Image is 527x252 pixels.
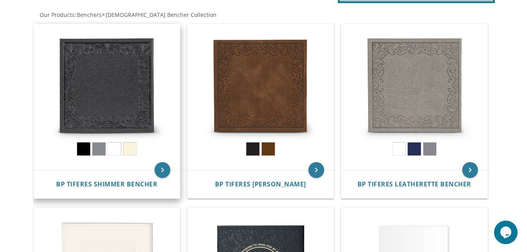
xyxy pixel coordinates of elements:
[33,11,264,19] div: :
[56,181,157,188] a: BP Tiferes Shimmer Bencher
[308,162,324,178] a: keyboard_arrow_right
[357,181,471,188] a: BP Tiferes Leatherette Bencher
[39,11,75,18] a: Our Products
[106,11,217,18] span: [DEMOGRAPHIC_DATA] Bencher Collection
[494,221,519,244] iframe: chat widget
[102,11,217,18] span: >
[215,181,306,188] a: BP Tiferes [PERSON_NAME]
[155,162,170,178] a: keyboard_arrow_right
[462,162,478,178] a: keyboard_arrow_right
[34,24,180,170] img: BP Tiferes Shimmer Bencher
[341,24,487,170] img: BP Tiferes Leatherette Bencher
[188,24,334,170] img: BP Tiferes Suede Bencher
[76,11,102,18] a: Benchers
[105,11,217,18] a: [DEMOGRAPHIC_DATA] Bencher Collection
[77,11,102,18] span: Benchers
